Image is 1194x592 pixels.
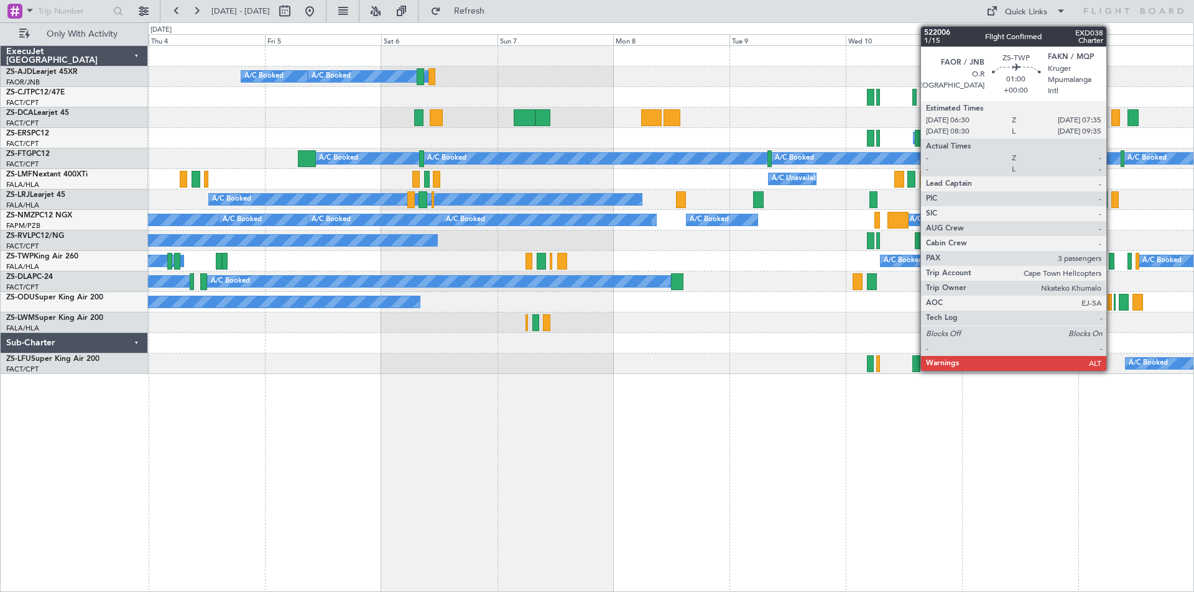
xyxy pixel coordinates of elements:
div: A/C Booked [884,252,923,270]
div: A/C Unavailable [772,170,823,188]
a: ZS-LRJLearjet 45 [6,191,65,199]
span: ZS-LMF [6,171,32,178]
div: Thu 4 [149,34,265,45]
a: FALA/HLA [6,324,39,333]
a: FAPM/PZB [6,221,40,230]
div: Quick Links [1005,6,1047,19]
div: A/C Booked [427,149,466,168]
div: A/C Booked [223,211,262,229]
div: A/C Booked [1142,252,1182,270]
div: Fri 5 [265,34,381,45]
span: ZS-LFU [6,355,31,363]
div: A/C Booked [312,67,351,86]
a: ZS-LFUSuper King Air 200 [6,355,99,363]
a: ZS-DLAPC-24 [6,273,53,281]
a: ZS-ODUSuper King Air 200 [6,294,103,301]
div: Sun 7 [497,34,614,45]
div: Thu 11 [962,34,1078,45]
a: FACT/CPT [6,242,39,251]
a: FACT/CPT [6,139,39,148]
a: ZS-FTGPC12 [6,150,50,158]
a: ZS-ERSPC12 [6,130,49,137]
a: FACT/CPT [6,365,39,374]
a: FALA/HLA [6,180,39,189]
a: FACT/CPT [6,283,39,292]
a: ZS-TWPKing Air 260 [6,253,78,260]
a: ZS-AJDLearjet 45XR [6,68,78,76]
span: ZS-FTG [6,150,32,158]
a: FACT/CPT [6,160,39,169]
button: Only With Activity [14,24,135,44]
span: [DATE] - [DATE] [211,6,270,17]
a: ZS-LWMSuper King Air 200 [6,314,103,322]
span: ZS-LRJ [6,191,30,199]
a: ZS-LMFNextant 400XTi [6,171,88,178]
button: Quick Links [980,1,1072,21]
span: ZS-CJT [6,89,30,96]
div: A/C Booked [1029,129,1068,147]
div: A/C Booked [910,211,949,229]
span: Refresh [443,7,496,16]
div: A/C Booked [690,211,729,229]
button: Refresh [425,1,499,21]
div: A/C Booked [244,67,284,86]
div: A/C Booked [211,272,250,291]
div: Tue 9 [729,34,846,45]
a: FACT/CPT [6,119,39,128]
div: A/C Booked [775,149,814,168]
div: Sat 6 [381,34,497,45]
span: ZS-AJD [6,68,32,76]
span: ZS-DLA [6,273,32,281]
a: FACT/CPT [6,98,39,107]
div: Mon 8 [613,34,729,45]
a: FALA/HLA [6,262,39,271]
a: ZS-DCALearjet 45 [6,109,69,117]
div: A/C Booked [312,211,351,229]
a: FALA/HLA [6,201,39,210]
div: A/C Booked [1035,129,1074,147]
div: A/C Booked [319,149,358,168]
span: ZS-LWM [6,314,35,322]
div: A/C Booked [921,129,960,147]
span: ZS-ERS [6,130,31,137]
a: ZS-RVLPC12/NG [6,232,64,240]
span: ZS-NMZ [6,212,35,219]
span: ZS-ODU [6,294,35,301]
span: Only With Activity [32,30,131,39]
span: ZS-RVL [6,232,31,240]
a: ZS-NMZPC12 NGX [6,212,72,219]
div: Wed 10 [846,34,962,45]
div: [DATE] [150,25,172,35]
div: A/C Booked [212,190,251,209]
input: Trip Number [38,2,109,20]
div: A/C Booked [446,211,485,229]
span: ZS-TWP [6,253,34,260]
a: FAOR/JNB [6,78,40,87]
div: A/C Booked [1127,149,1167,168]
div: A/C Booked [1129,354,1168,373]
a: ZS-CJTPC12/47E [6,89,65,96]
span: ZS-DCA [6,109,34,117]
